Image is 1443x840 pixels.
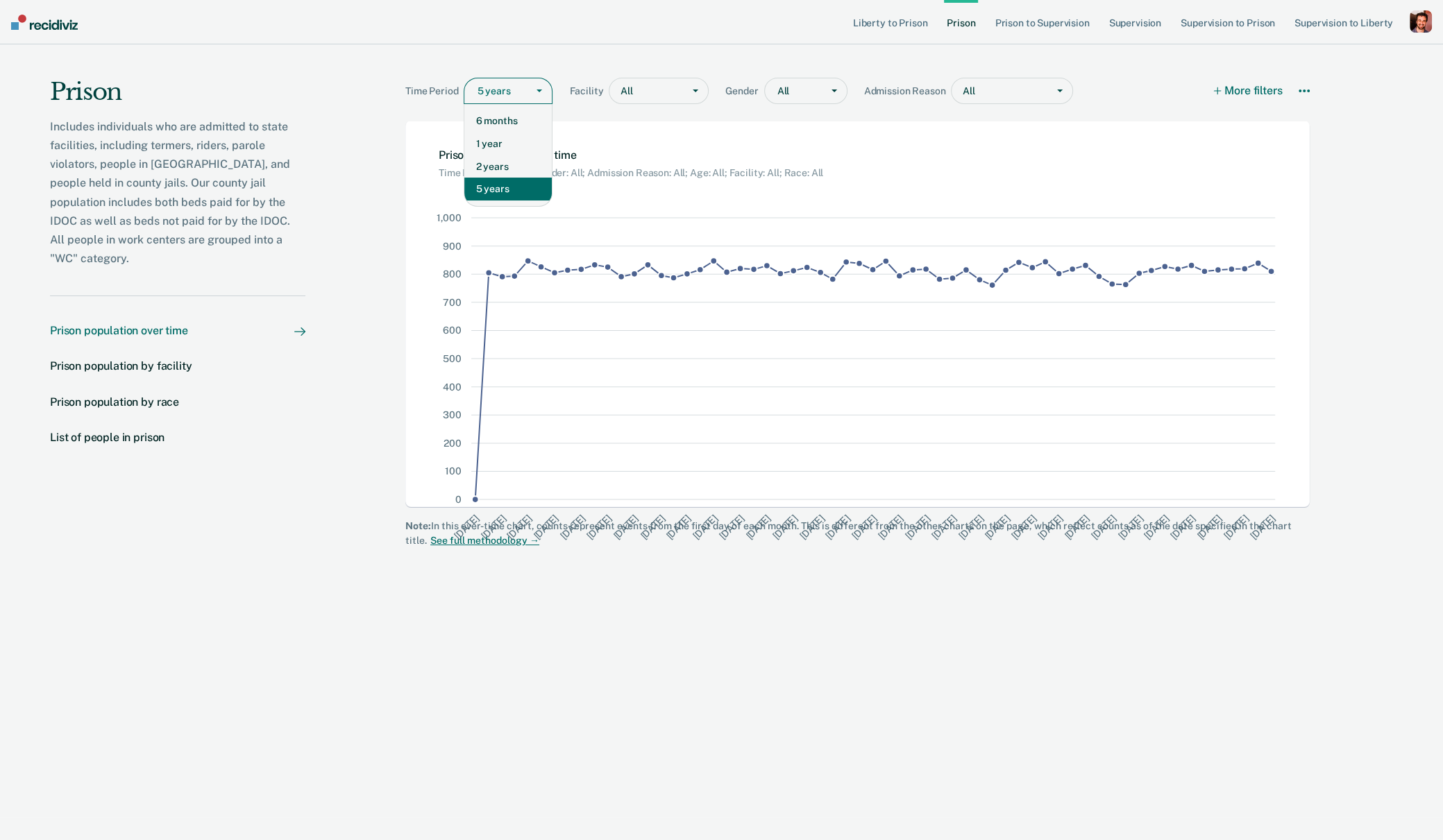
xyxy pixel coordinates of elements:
div: Prison population over time [439,148,823,179]
div: 6 months [464,110,552,132]
input: gender [777,85,779,97]
div: Includes individuals who are admitted to state facilities, including termers, riders, parole viol... [50,117,305,268]
div: Prison [50,78,305,117]
a: Prison population by facility [50,359,305,372]
div: All [952,81,1047,101]
div: List of people in prison [50,431,164,444]
span: Gender [725,85,763,97]
div: Prison population by facility [50,359,192,372]
div: 5 years [464,178,552,200]
input: timePeriod [477,85,479,97]
div: 2 years [464,155,552,178]
img: Recidiviz [11,15,78,30]
div: All [609,81,683,101]
a: Prison population by race [50,395,305,409]
button: More filters [1215,78,1283,104]
g: Point at x Tue Jun 01 2021 00:00:00 GMT-0400 (Eastern Daylight Time) and y 831 [472,496,479,503]
div: Prison population over time [50,324,188,337]
span: Facility [569,85,609,97]
a: List of people in prison [50,431,305,444]
circle: Point at x Thu Dec 01 2016 00:00:00 GMT-0500 (Eastern Standard Time) and y 0 [472,496,479,503]
div: Prison population by race [50,395,179,409]
div: Time Period: 5 years; Gender: All; Admission Reason: All; Age: All; Facility: All; Race: All [439,162,823,179]
span: Time Period [405,85,464,97]
div: 1 year [464,132,552,155]
span: Admission Reason [864,85,952,97]
a: Prison population over time [50,324,305,337]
